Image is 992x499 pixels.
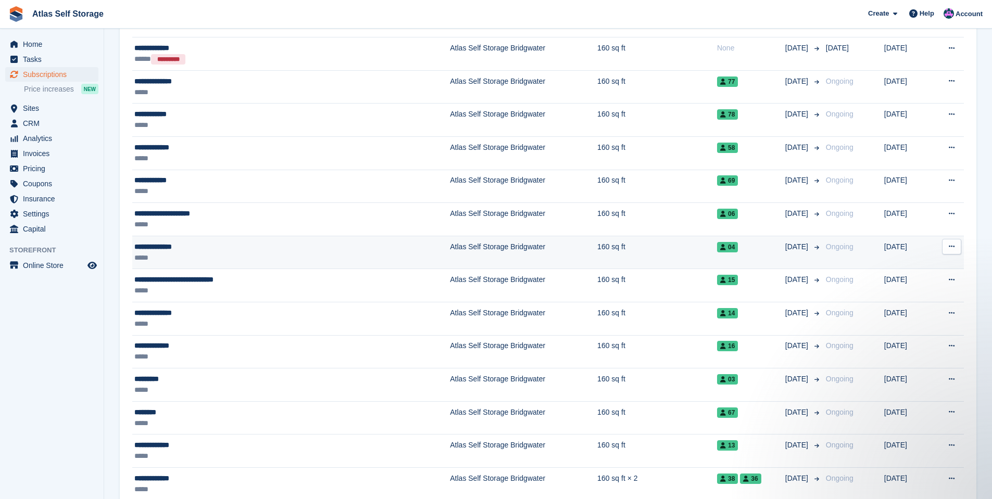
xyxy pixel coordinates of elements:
td: [DATE] [884,401,930,434]
td: Atlas Self Storage Bridgwater [450,368,597,402]
div: None [717,43,785,54]
a: menu [5,222,98,236]
span: Ongoing [826,408,853,416]
span: [DATE] [785,374,810,385]
td: Atlas Self Storage Bridgwater [450,236,597,269]
span: Insurance [23,191,85,206]
a: menu [5,176,98,191]
td: [DATE] [884,302,930,335]
td: Atlas Self Storage Bridgwater [450,335,597,368]
span: Sites [23,101,85,116]
div: NEW [81,84,98,94]
td: [DATE] [884,70,930,104]
a: menu [5,52,98,67]
span: [DATE] [785,473,810,484]
span: 69 [717,175,738,186]
span: 06 [717,209,738,219]
span: Ongoing [826,110,853,118]
td: 160 sq ft [597,434,717,468]
td: [DATE] [884,368,930,402]
a: menu [5,37,98,52]
span: Ongoing [826,77,853,85]
td: 160 sq ft [597,302,717,335]
span: Ongoing [826,176,853,184]
td: Atlas Self Storage Bridgwater [450,269,597,302]
span: [DATE] [785,340,810,351]
span: [DATE] [785,76,810,87]
span: Home [23,37,85,52]
span: 03 [717,374,738,385]
span: Storefront [9,245,104,255]
td: 160 sq ft [597,368,717,402]
td: 160 sq ft [597,37,717,71]
span: 14 [717,308,738,318]
span: [DATE] [826,44,849,52]
td: Atlas Self Storage Bridgwater [450,137,597,170]
td: 160 sq ft [597,170,717,203]
a: Preview store [86,259,98,272]
td: [DATE] [884,269,930,302]
td: [DATE] [884,37,930,71]
span: Analytics [23,131,85,146]
td: [DATE] [884,203,930,236]
td: Atlas Self Storage Bridgwater [450,302,597,335]
img: Ryan Carroll [944,8,954,19]
span: 16 [717,341,738,351]
a: Atlas Self Storage [28,5,108,22]
span: 04 [717,242,738,252]
span: Price increases [24,84,74,94]
span: 77 [717,76,738,87]
td: Atlas Self Storage Bridgwater [450,434,597,468]
span: Create [868,8,889,19]
td: 160 sq ft [597,335,717,368]
span: [DATE] [785,142,810,153]
td: 160 sq ft [597,269,717,302]
a: menu [5,101,98,116]
span: Ongoing [826,209,853,217]
a: menu [5,146,98,161]
td: [DATE] [884,137,930,170]
span: [DATE] [785,175,810,186]
span: 38 [717,474,738,484]
span: [DATE] [785,109,810,120]
span: Ongoing [826,441,853,449]
a: menu [5,191,98,206]
a: menu [5,161,98,176]
span: [DATE] [785,440,810,451]
td: 160 sq ft [597,203,717,236]
a: menu [5,207,98,221]
span: 13 [717,440,738,451]
td: [DATE] [884,104,930,137]
td: 160 sq ft [597,137,717,170]
td: Atlas Self Storage Bridgwater [450,104,597,137]
a: menu [5,258,98,273]
span: [DATE] [785,308,810,318]
span: Coupons [23,176,85,191]
span: Help [920,8,934,19]
span: Capital [23,222,85,236]
a: menu [5,131,98,146]
span: [DATE] [785,208,810,219]
span: CRM [23,116,85,131]
td: Atlas Self Storage Bridgwater [450,203,597,236]
td: 160 sq ft [597,104,717,137]
span: Ongoing [826,474,853,482]
span: 36 [740,474,761,484]
td: [DATE] [884,335,930,368]
a: menu [5,116,98,131]
td: 160 sq ft [597,236,717,269]
span: 67 [717,407,738,418]
td: [DATE] [884,170,930,203]
a: Price increases NEW [24,83,98,95]
span: Online Store [23,258,85,273]
span: Pricing [23,161,85,176]
span: Account [956,9,983,19]
span: Ongoing [826,341,853,350]
span: Tasks [23,52,85,67]
span: [DATE] [785,274,810,285]
span: 78 [717,109,738,120]
span: Invoices [23,146,85,161]
span: Ongoing [826,242,853,251]
img: stora-icon-8386f47178a22dfd0bd8f6a31ec36ba5ce8667c1dd55bd0f319d3a0aa187defe.svg [8,6,24,22]
span: [DATE] [785,241,810,252]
